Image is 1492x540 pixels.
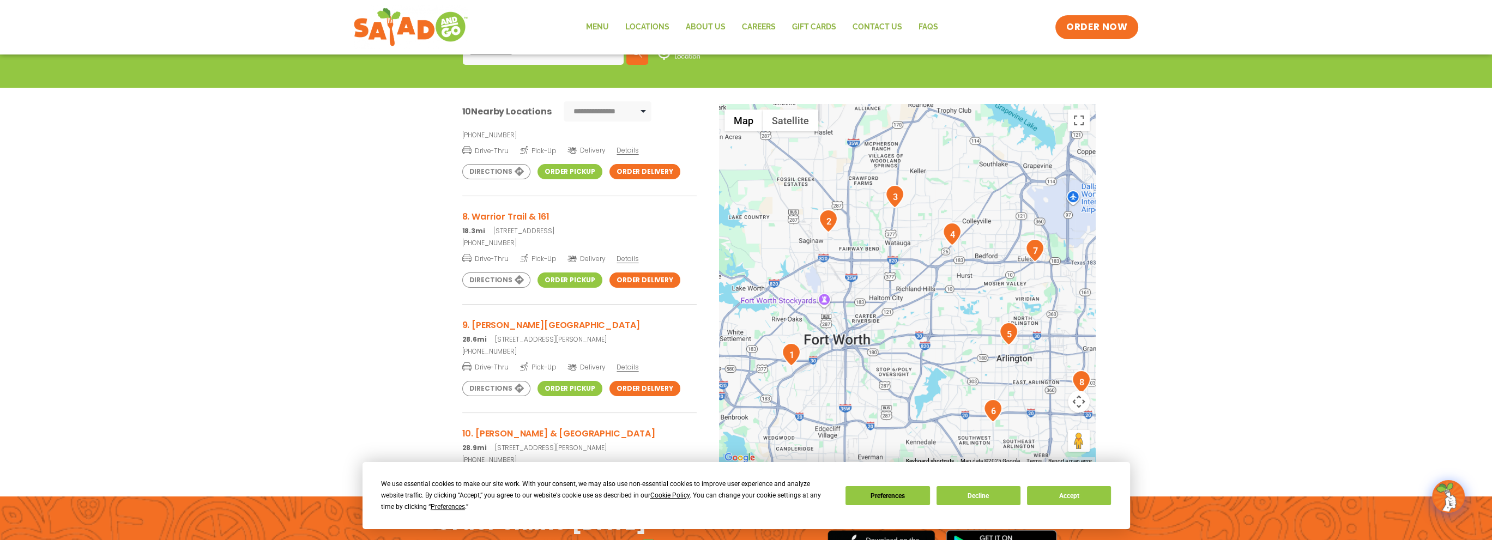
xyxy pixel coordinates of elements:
[462,226,697,236] p: [STREET_ADDRESS]
[1068,110,1090,131] button: Toggle fullscreen view
[609,272,680,288] a: Order Delivery
[520,253,557,264] span: Pick-Up
[617,362,638,372] span: Details
[567,254,605,264] span: Delivery
[961,458,1020,464] span: Map data ©2025 Google
[1068,391,1090,412] button: Map camera controls
[462,250,697,264] a: Drive-Thru Pick-Up Delivery Details
[520,361,557,372] span: Pick-Up
[537,164,602,179] a: Order Pickup
[783,15,844,40] a: GIFT CARDS
[381,478,832,513] div: We use essential cookies to make our site work. With your consent, we may also use non-essential ...
[462,105,552,118] div: Nearby Locations
[462,318,697,344] a: 9. [PERSON_NAME][GEOGRAPHIC_DATA] 28.6mi[STREET_ADDRESS][PERSON_NAME]
[462,210,697,236] a: 8. Warrior Trail & 161 18.3mi[STREET_ADDRESS]
[1055,15,1138,39] a: ORDER NOW
[906,457,954,465] button: Keyboard shortcuts
[577,15,617,40] a: Menu
[885,185,904,208] div: 3
[462,427,697,453] a: 10. [PERSON_NAME] & [GEOGRAPHIC_DATA] 28.9mi[STREET_ADDRESS][PERSON_NAME]
[462,253,509,264] span: Drive-Thru
[1072,370,1091,393] div: 8
[431,503,465,511] span: Preferences
[1048,458,1092,464] a: Report a map error
[763,110,818,131] button: Show satellite imagery
[733,15,783,40] a: Careers
[844,15,910,40] a: Contact Us
[462,443,697,453] p: [STREET_ADDRESS][PERSON_NAME]
[462,130,697,140] a: [PHONE_NUMBER]
[617,15,677,40] a: Locations
[537,272,602,288] a: Order Pickup
[1026,458,1042,464] a: Terms (opens in new tab)
[650,492,690,499] span: Cookie Policy
[910,15,946,40] a: FAQs
[782,343,801,366] div: 1
[462,210,697,223] h3: 8. Warrior Trail & 161
[983,399,1002,422] div: 6
[462,145,509,156] span: Drive-Thru
[845,486,929,505] button: Preferences
[520,145,557,156] span: Pick-Up
[609,164,680,179] a: Order Delivery
[462,361,509,372] span: Drive-Thru
[462,427,697,440] h3: 10. [PERSON_NAME] & [GEOGRAPHIC_DATA]
[1433,481,1464,512] img: wpChatIcon
[462,118,485,128] strong: 15.6mi
[722,451,758,465] img: Google
[577,15,946,40] nav: Menu
[1068,430,1090,452] button: Drag Pegman onto the map to open Street View
[462,142,697,156] a: Drive-Thru Pick-Up Delivery Details
[363,462,1130,529] div: Cookie Consent Prompt
[567,145,605,155] span: Delivery
[462,359,697,372] a: Drive-Thru Pick-Up Delivery Details
[353,5,468,49] img: new-SAG-logo-768×292
[462,318,697,332] h3: 9. [PERSON_NAME][GEOGRAPHIC_DATA]
[677,15,733,40] a: About Us
[462,105,472,118] span: 10
[943,222,962,246] div: 4
[462,164,530,179] a: Directions
[462,455,697,465] a: [PHONE_NUMBER]
[462,238,697,248] a: [PHONE_NUMBER]
[462,347,697,356] a: [PHONE_NUMBER]
[722,451,758,465] a: Open this area in Google Maps (opens a new window)
[1025,239,1044,262] div: 7
[1066,21,1127,34] span: ORDER NOW
[462,381,530,396] a: Directions
[1027,486,1111,505] button: Accept
[617,145,638,155] span: Details
[937,486,1020,505] button: Decline
[609,381,680,396] a: Order Delivery
[999,322,1018,345] div: 5
[462,226,485,235] strong: 18.3mi
[462,335,487,344] strong: 28.6mi
[462,443,487,452] strong: 28.9mi
[537,381,602,396] a: Order Pickup
[724,110,763,131] button: Show street map
[462,335,697,344] p: [STREET_ADDRESS][PERSON_NAME]
[819,209,838,233] div: 2
[617,254,638,263] span: Details
[462,272,530,288] a: Directions
[567,362,605,372] span: Delivery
